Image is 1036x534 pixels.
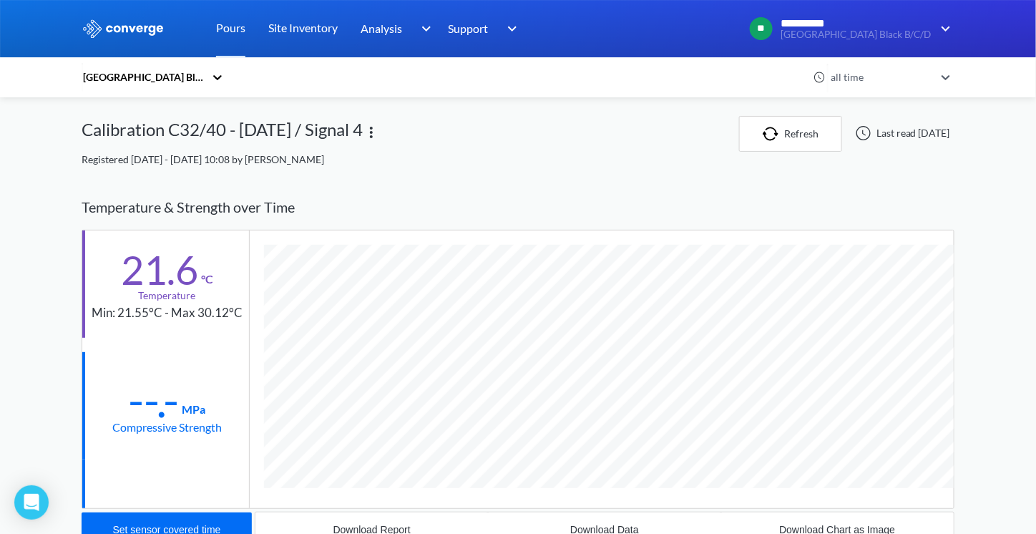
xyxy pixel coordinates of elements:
[498,20,521,37] img: downArrow.svg
[129,382,180,418] div: --.-
[82,185,954,230] div: Temperature & Strength over Time
[92,304,243,323] div: Min: 21.55°C - Max 30.12°C
[848,125,954,142] div: Last read [DATE]
[813,71,826,84] img: icon-clock.svg
[82,153,324,165] span: Registered [DATE] - [DATE] 10:08 by [PERSON_NAME]
[121,252,198,288] div: 21.6
[361,19,402,37] span: Analysis
[139,288,196,304] div: Temperature
[82,19,165,38] img: logo_ewhite.svg
[363,124,380,141] img: more.svg
[781,29,932,40] span: [GEOGRAPHIC_DATA] Black B/C/D
[112,418,222,436] div: Compressive Strength
[739,116,842,152] button: Refresh
[448,19,488,37] span: Support
[827,69,934,85] div: all time
[82,69,205,85] div: [GEOGRAPHIC_DATA] Black B/C/D
[412,20,435,37] img: downArrow.svg
[932,20,954,37] img: downArrow.svg
[14,485,49,520] div: Open Intercom Messenger
[82,116,363,152] div: Calibration C32/40 - [DATE] / Signal 4
[763,127,784,141] img: icon-refresh.svg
